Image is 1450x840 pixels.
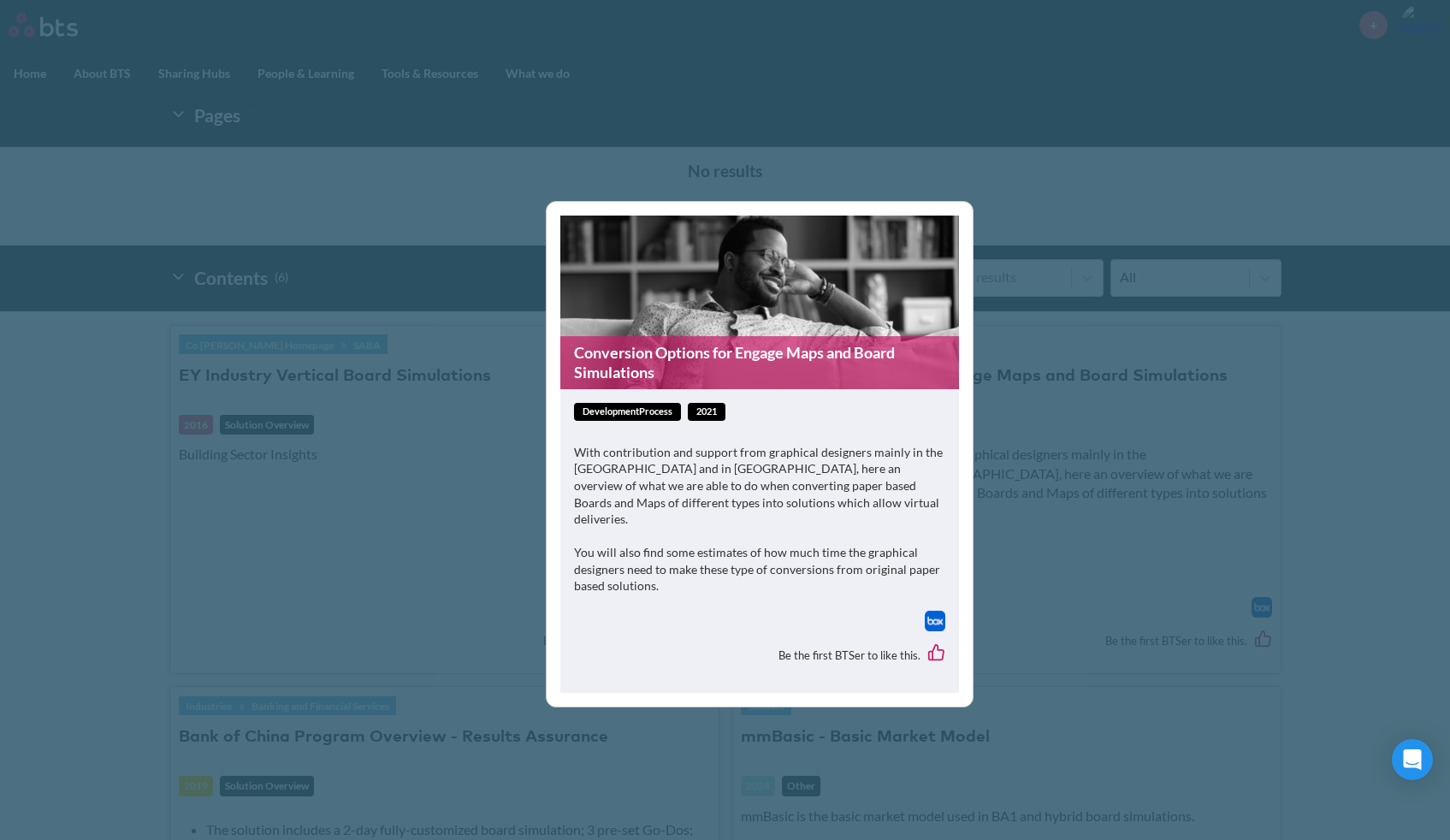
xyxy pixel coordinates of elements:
span: 2021 [688,403,725,421]
a: Download file from Box [925,611,945,631]
div: Be the first BTSer to like this. [574,631,945,679]
div: Open Intercom Messenger [1392,739,1433,780]
a: Conversion Options for Engage Maps and Board Simulations [560,336,959,390]
p: You will also find some estimates of how much time the graphical designers need to make these typ... [574,544,945,595]
p: With contribution and support from graphical designers mainly in the [GEOGRAPHIC_DATA] and in [GE... [574,444,945,528]
span: developmentProcess [574,403,681,421]
img: Box logo [925,611,945,631]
